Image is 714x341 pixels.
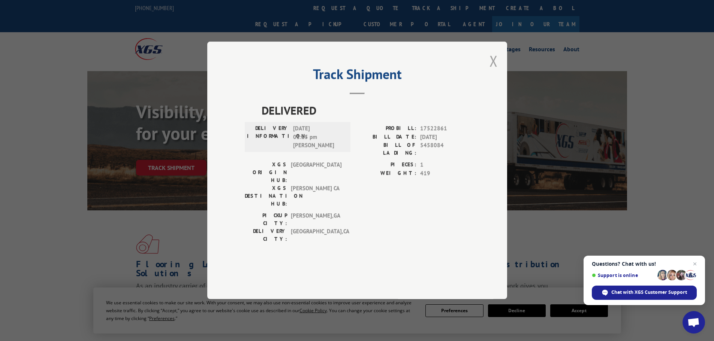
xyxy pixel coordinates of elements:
[690,259,699,268] span: Close chat
[247,125,289,150] label: DELIVERY INFORMATION:
[592,273,655,278] span: Support is online
[291,161,341,185] span: [GEOGRAPHIC_DATA]
[245,161,287,185] label: XGS ORIGIN HUB:
[291,212,341,228] span: [PERSON_NAME] , GA
[262,102,470,119] span: DELIVERED
[245,228,287,243] label: DELIVERY CITY:
[357,169,416,178] label: WEIGHT:
[592,261,697,267] span: Questions? Chat with us!
[420,133,470,141] span: [DATE]
[357,161,416,170] label: PIECES:
[245,69,470,83] h2: Track Shipment
[592,286,697,300] div: Chat with XGS Customer Support
[245,185,287,208] label: XGS DESTINATION HUB:
[489,51,498,71] button: Close modal
[357,125,416,133] label: PROBILL:
[611,289,687,296] span: Chat with XGS Customer Support
[291,185,341,208] span: [PERSON_NAME] CA
[420,125,470,133] span: 17522861
[245,212,287,228] label: PICKUP CITY:
[293,125,344,150] span: [DATE] 01:15 pm [PERSON_NAME]
[683,311,705,334] div: Open chat
[357,141,416,157] label: BILL OF LADING:
[291,228,341,243] span: [GEOGRAPHIC_DATA] , CA
[357,133,416,141] label: BILL DATE:
[420,141,470,157] span: 5458084
[420,169,470,178] span: 419
[420,161,470,170] span: 1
